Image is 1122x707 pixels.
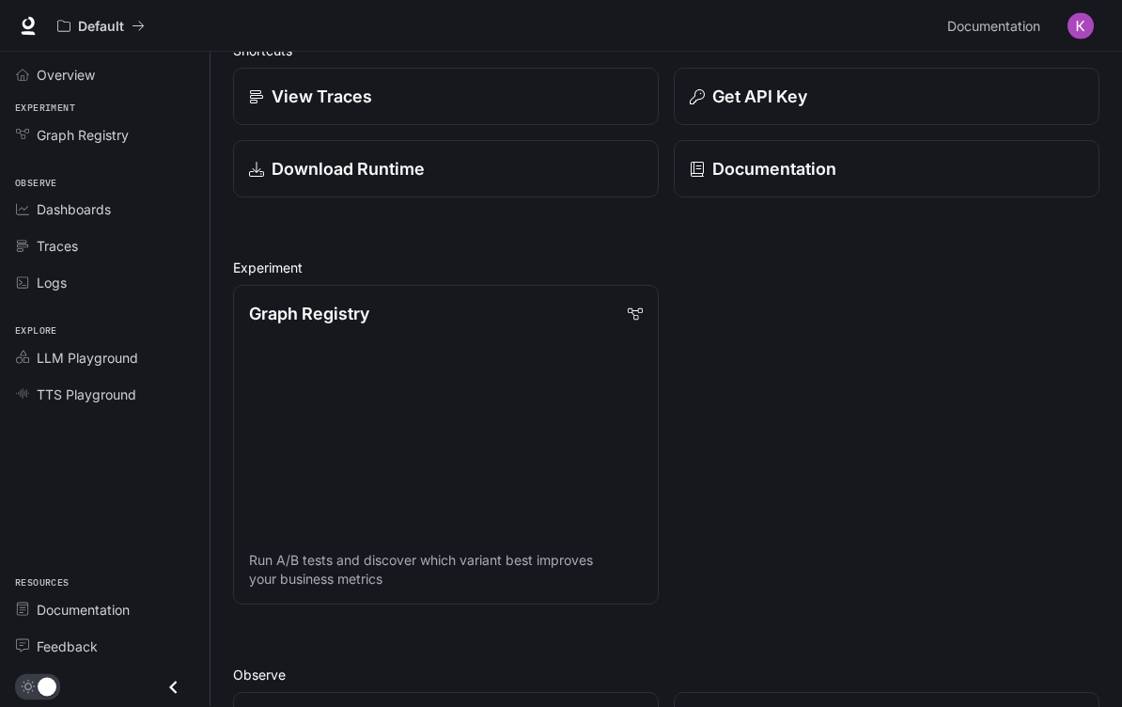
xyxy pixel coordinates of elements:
[38,676,56,697] span: Dark mode toggle
[249,302,369,327] p: Graph Registry
[674,141,1099,198] a: Documentation
[947,15,1040,39] span: Documentation
[37,236,78,256] span: Traces
[37,125,129,145] span: Graph Registry
[8,266,202,299] a: Logs
[233,69,659,126] a: View Traces
[249,552,643,589] p: Run A/B tests and discover which variant best improves your business metrics
[233,286,659,605] a: Graph RegistryRun A/B tests and discover which variant best improves your business metrics
[8,58,202,91] a: Overview
[233,141,659,198] a: Download Runtime
[37,636,98,656] span: Feedback
[152,668,195,707] button: Close drawer
[233,259,1099,278] h2: Experiment
[674,69,1099,126] button: Get API Key
[8,118,202,151] a: Graph Registry
[37,600,130,620] span: Documentation
[37,273,67,292] span: Logs
[8,341,202,374] a: LLM Playground
[78,19,124,35] p: Default
[37,385,136,404] span: TTS Playground
[1067,13,1094,39] img: User avatar
[712,157,836,182] p: Documentation
[37,199,111,219] span: Dashboards
[49,8,153,45] button: All workspaces
[8,378,202,411] a: TTS Playground
[8,229,202,262] a: Traces
[940,8,1054,45] a: Documentation
[37,348,138,368] span: LLM Playground
[272,157,425,182] p: Download Runtime
[1062,8,1099,45] button: User avatar
[8,193,202,226] a: Dashboards
[37,65,95,85] span: Overview
[272,85,372,110] p: View Traces
[8,630,202,663] a: Feedback
[712,85,807,110] p: Get API Key
[233,666,1099,685] h2: Observe
[8,593,202,626] a: Documentation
